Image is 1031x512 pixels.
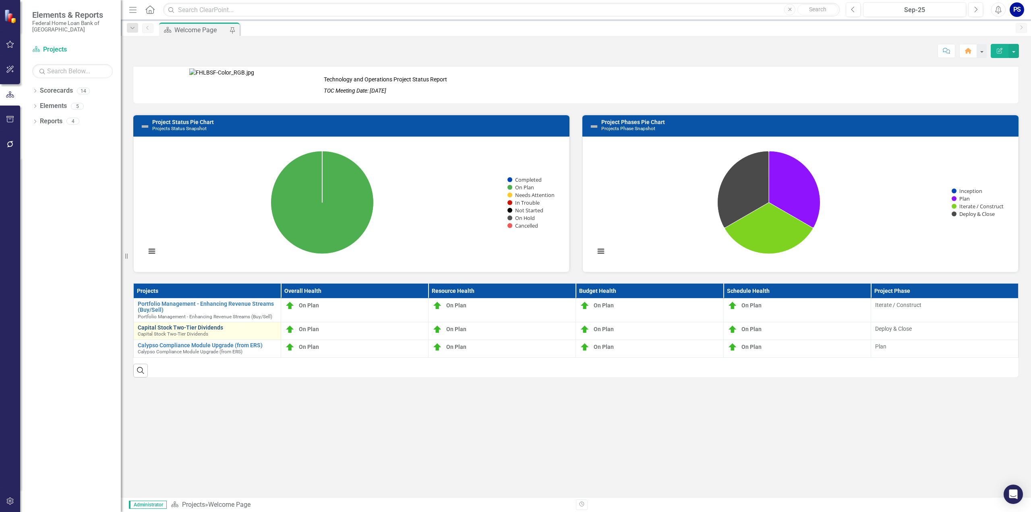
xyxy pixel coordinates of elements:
[875,302,921,308] span: Iterate / Construct
[32,64,113,78] input: Search Below...
[601,119,665,125] a: Project Phases Pie Chart
[809,6,826,12] span: Search
[208,501,251,508] div: Welcome Page
[871,322,1018,340] td: Double-Click to Edit
[142,143,561,264] svg: Interactive chart
[723,340,871,357] td: Double-Click to Edit
[138,314,272,319] span: Portfolio Management - Enhancing Revenue Streams (Buy/Sell)
[446,326,466,332] span: On Plan
[741,343,762,350] span: On Plan
[871,298,1018,322] td: Double-Click to Edit
[152,126,207,131] small: Projects Status Snapshot
[285,342,295,352] img: On Plan
[163,3,840,17] input: Search ClearPoint...
[728,342,737,352] img: On Plan
[601,126,655,131] small: Projects Phase Snapshot
[146,246,157,257] button: View chart menu, Chart
[507,184,534,191] button: Show On Plan
[324,75,1016,85] p: Technology and Operations Project Status Report
[580,325,590,334] img: On Plan
[281,340,429,357] td: Double-Click to Edit
[134,340,281,357] td: Double-Click to Edit Right Click for Context Menu
[589,122,599,131] img: Not Defined
[952,195,970,202] button: Show Plan
[507,199,540,206] button: Show In Trouble
[594,326,614,332] span: On Plan
[580,301,590,311] img: On Plan
[446,302,466,308] span: On Plan
[433,342,442,352] img: On Plan
[40,86,73,95] a: Scorecards
[507,176,541,183] button: Show Completed
[429,322,576,340] td: Double-Click to Edit
[138,349,242,354] span: Calypso Compliance Module Upgrade (from ERS)
[797,4,838,15] button: Search
[875,325,912,332] span: Deploy & Close
[281,298,429,322] td: Double-Click to Edit
[142,143,561,264] div: Chart. Highcharts interactive chart.
[138,325,277,331] a: Capital Stock Two-Tier Dividends
[863,2,966,17] button: Sep-25
[725,202,813,254] path: Iterate / Construct, 1.
[952,203,1003,210] button: Show Iterate / Construct
[4,9,18,23] img: ClearPoint Strategy
[429,340,576,357] td: Double-Click to Edit
[129,501,167,509] span: Administrator
[40,102,67,111] a: Elements
[189,68,266,102] img: FHLBSF-Color_RGB.jpg
[580,342,590,352] img: On Plan
[32,10,113,20] span: Elements & Reports
[32,20,113,33] small: Federal Home Loan Bank of [GEOGRAPHIC_DATA]
[40,117,62,126] a: Reports
[507,207,543,214] button: Show Not Started
[871,340,1018,357] td: Double-Click to Edit
[71,103,84,110] div: 5
[591,143,1010,264] svg: Interactive chart
[576,298,723,322] td: Double-Click to Edit
[866,5,963,15] div: Sep-25
[299,326,319,332] span: On Plan
[576,340,723,357] td: Double-Click to Edit
[594,302,614,308] span: On Plan
[182,501,205,508] a: Projects
[285,325,295,334] img: On Plan
[429,298,576,322] td: Double-Click to Edit
[718,151,769,228] path: Deploy & Close, 1.
[446,343,466,350] span: On Plan
[433,301,442,311] img: On Plan
[728,301,737,311] img: On Plan
[952,210,996,218] button: Show Deploy & Close
[576,322,723,340] td: Double-Click to Edit
[66,118,79,125] div: 4
[138,331,208,337] span: Capital Stock Two-Tier Dividends
[1010,2,1024,17] button: PS
[594,343,614,350] span: On Plan
[324,87,386,94] em: TOC Meeting Date: [DATE]
[271,151,373,254] path: On Plan, 3.
[1004,485,1023,504] div: Open Intercom Messenger
[875,343,886,350] span: Plan
[299,343,319,350] span: On Plan
[507,191,554,199] button: Show Needs Attention
[741,302,762,308] span: On Plan
[507,214,535,222] button: Show On Hold
[77,87,90,94] div: 14
[134,322,281,340] td: Double-Click to Edit Right Click for Context Menu
[591,143,1010,264] div: Chart. Highcharts interactive chart.
[134,298,281,322] td: Double-Click to Edit Right Click for Context Menu
[769,151,820,228] path: Plan, 1.
[32,45,113,54] a: Projects
[281,322,429,340] td: Double-Click to Edit
[174,25,228,35] div: Welcome Page
[285,301,295,311] img: On Plan
[507,222,538,229] button: Show Cancelled
[741,326,762,332] span: On Plan
[138,301,277,313] a: Portfolio Management - Enhancing Revenue Streams (Buy/Sell)
[152,119,214,125] a: Project Status Pie Chart
[140,122,150,131] img: Not Defined
[595,246,607,257] button: View chart menu, Chart
[952,187,982,195] button: Show Inception
[433,325,442,334] img: On Plan
[723,322,871,340] td: Double-Click to Edit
